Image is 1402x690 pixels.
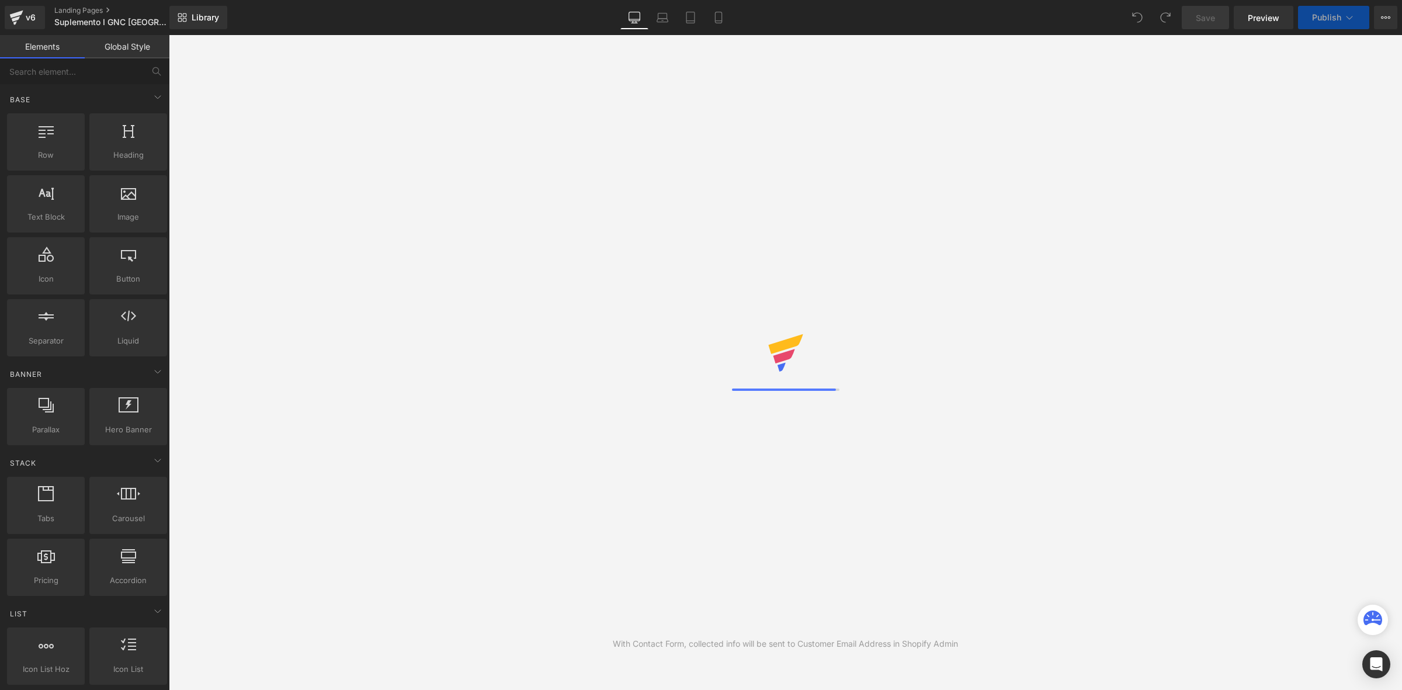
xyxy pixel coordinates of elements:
[676,6,705,29] a: Tablet
[1374,6,1397,29] button: More
[93,149,164,161] span: Heading
[23,10,38,25] div: v6
[1196,12,1215,24] span: Save
[5,6,45,29] a: v6
[169,6,227,29] a: New Library
[9,608,29,619] span: List
[9,94,32,105] span: Base
[613,637,958,650] div: With Contact Form, collected info will be sent to Customer Email Address in Shopify Admin
[620,6,648,29] a: Desktop
[11,211,81,223] span: Text Block
[1298,6,1369,29] button: Publish
[1234,6,1293,29] a: Preview
[1312,13,1341,22] span: Publish
[93,273,164,285] span: Button
[11,424,81,436] span: Parallax
[93,663,164,675] span: Icon List
[93,211,164,223] span: Image
[54,6,189,15] a: Landing Pages
[1126,6,1149,29] button: Undo
[9,369,43,380] span: Banner
[85,35,169,58] a: Global Style
[93,512,164,525] span: Carousel
[11,574,81,587] span: Pricing
[9,457,37,469] span: Stack
[54,18,166,27] span: Suplemento I GNC [GEOGRAPHIC_DATA]
[11,663,81,675] span: Icon List Hoz
[93,335,164,347] span: Liquid
[648,6,676,29] a: Laptop
[1362,650,1390,678] div: Open Intercom Messenger
[192,12,219,23] span: Library
[11,335,81,347] span: Separator
[93,424,164,436] span: Hero Banner
[11,149,81,161] span: Row
[1248,12,1279,24] span: Preview
[705,6,733,29] a: Mobile
[11,273,81,285] span: Icon
[1154,6,1177,29] button: Redo
[11,512,81,525] span: Tabs
[93,574,164,587] span: Accordion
